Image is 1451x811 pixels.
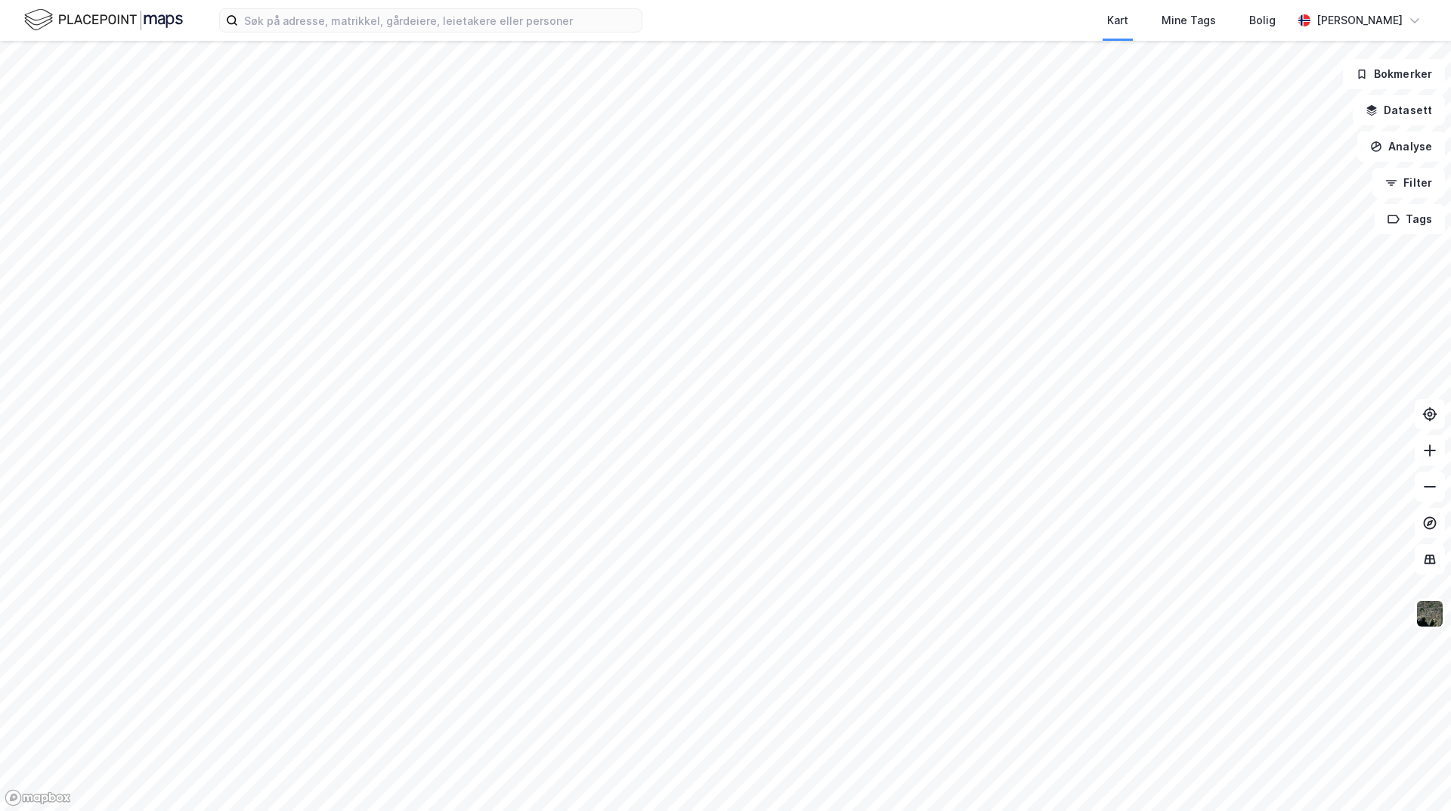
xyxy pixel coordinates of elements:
button: Bokmerker [1343,59,1445,89]
div: Kart [1107,11,1128,29]
button: Tags [1375,204,1445,234]
img: 9k= [1415,599,1444,628]
img: logo.f888ab2527a4732fd821a326f86c7f29.svg [24,7,183,33]
button: Filter [1372,168,1445,198]
button: Analyse [1357,132,1445,162]
button: Datasett [1353,95,1445,125]
a: Mapbox homepage [5,789,71,806]
div: Kontrollprogram for chat [1375,738,1451,811]
div: Bolig [1249,11,1276,29]
input: Søk på adresse, matrikkel, gårdeiere, leietakere eller personer [238,9,642,32]
div: [PERSON_NAME] [1316,11,1403,29]
div: Mine Tags [1162,11,1216,29]
iframe: Chat Widget [1375,738,1451,811]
